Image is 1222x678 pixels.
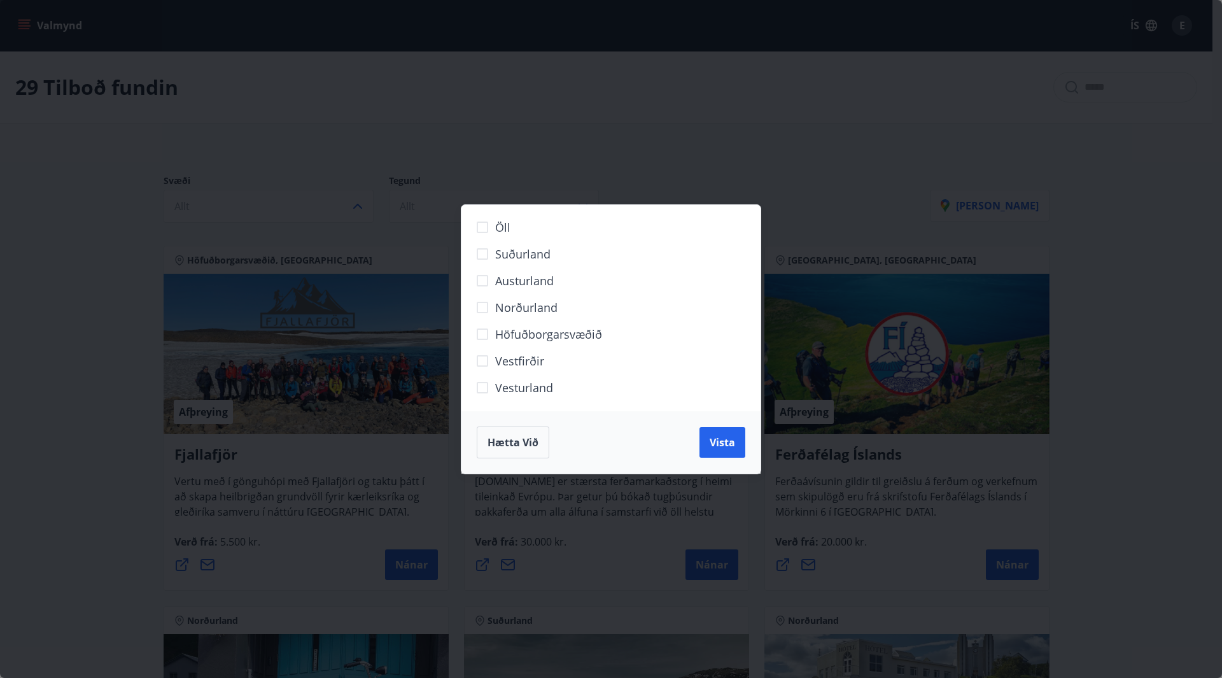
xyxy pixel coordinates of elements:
span: Suðurland [495,246,551,262]
span: Vestfirðir [495,353,544,369]
button: Vista [699,427,745,458]
span: Austurland [495,272,554,289]
button: Hætta við [477,427,549,458]
span: Hætta við [488,435,538,449]
span: Höfuðborgarsvæðið [495,326,602,343]
span: Vesturland [495,379,553,396]
span: Vista [710,435,735,449]
span: Norðurland [495,299,558,316]
span: Öll [495,219,510,236]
